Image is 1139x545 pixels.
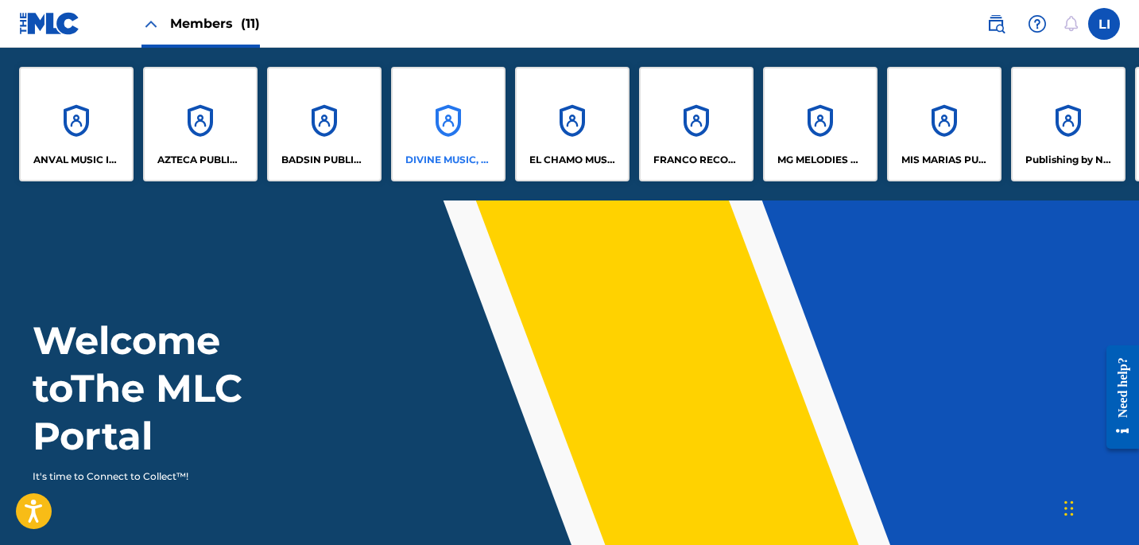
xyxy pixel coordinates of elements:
[405,153,492,167] p: DIVINE MUSIC, INC.
[515,67,630,181] a: AccountsEL CHAMO MUSIC
[986,14,1005,33] img: search
[33,469,308,484] p: It's time to Connect to Collect™!
[143,67,258,181] a: AccountsAZTECA PUBLISHING INC
[529,153,616,167] p: EL CHAMO MUSIC
[1064,485,1074,532] div: Drag
[157,153,244,167] p: AZTECA PUBLISHING INC
[763,67,877,181] a: AccountsMG MELODIES PUBLISHING INC
[887,67,1001,181] a: AccountsMIS MARIAS PUBLISHING
[241,16,260,31] span: (11)
[33,317,330,460] h1: Welcome to The MLC Portal
[1011,67,1125,181] a: AccountsPublishing by Nuffy Inc
[1094,333,1139,461] iframe: Resource Center
[391,67,506,181] a: AccountsDIVINE MUSIC, INC.
[267,67,382,181] a: AccountsBADSIN PUBLISHING LLC
[777,153,864,167] p: MG MELODIES PUBLISHING INC
[281,153,368,167] p: BADSIN PUBLISHING LLC
[141,14,161,33] img: Close
[19,67,134,181] a: AccountsANVAL MUSIC INC
[1060,469,1139,545] iframe: Chat Widget
[980,8,1012,40] a: Public Search
[1088,8,1120,40] div: User Menu
[170,14,260,33] span: Members
[639,67,754,181] a: AccountsFRANCO RECORDS LLC
[1025,153,1112,167] p: Publishing by Nuffy Inc
[653,153,740,167] p: FRANCO RECORDS LLC
[19,12,80,35] img: MLC Logo
[1063,16,1079,32] div: Notifications
[1021,8,1053,40] div: Help
[1028,14,1047,33] img: help
[901,153,988,167] p: MIS MARIAS PUBLISHING
[33,153,120,167] p: ANVAL MUSIC INC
